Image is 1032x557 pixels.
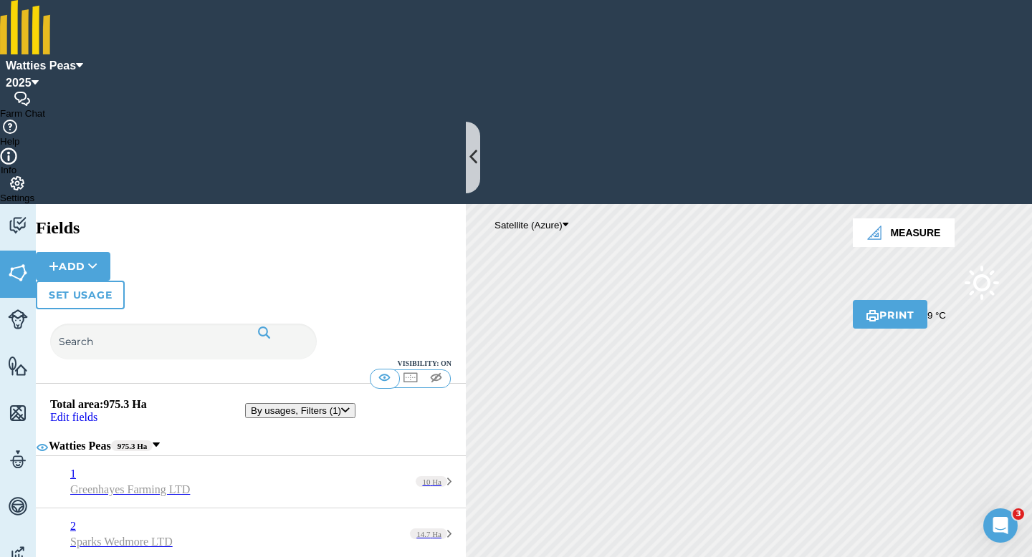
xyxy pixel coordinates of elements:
[6,57,76,74] span: Watties Peas
[853,218,955,247] button: Measure
[36,456,466,508] a: 1Greenhayes Farming LTD10 Ha
[8,402,28,424] img: svg+xml;base64,PHN2ZyB4bWxucz0iaHR0cDovL3d3dy53My5vcmcvMjAwMC9zdmciIHdpZHRoPSI1NiIgaGVpZ2h0PSI2MC...
[401,370,419,384] img: svg+xml;base64,PHN2ZyB4bWxucz0iaHR0cDovL3d3dy53My5vcmcvMjAwMC9zdmciIHdpZHRoPSI1MCIgaGVpZ2h0PSI0MC...
[36,438,49,455] img: svg+xml;base64,PHN2ZyB4bWxucz0iaHR0cDovL3d3dy53My5vcmcvMjAwMC9zdmciIHdpZHRoPSIxOCIgaGVpZ2h0PSIyNC...
[8,309,28,330] img: svg+xml;base64,PD94bWwgdmVyc2lvbj0iMS4wIiBlbmNvZGluZz0idXRmLTgiPz4KPCEtLSBHZW5lcmF0b3I6IEFkb2JlIE...
[927,310,946,321] span: 9 ° C
[70,468,76,480] span: 1
[8,449,28,470] img: svg+xml;base64,PD94bWwgdmVyc2lvbj0iMS4wIiBlbmNvZGluZz0idXRmLTgiPz4KPCEtLSBHZW5lcmF0b3I6IEFkb2JlIE...
[70,520,76,532] span: 2
[6,74,32,92] span: 2025
[50,359,451,367] div: Visibility: On
[946,247,1018,319] img: svg+xml;base64,PD94bWwgdmVyc2lvbj0iMS4wIiBlbmNvZGluZz0idXRmLTgiPz4KPCEtLSBHZW5lcmF0b3I6IEFkb2JlIE...
[8,355,28,377] img: svg+xml;base64,PHN2ZyB4bWxucz0iaHR0cDovL3d3dy53My5vcmcvMjAwMC9zdmciIHdpZHRoPSI1NiIgaGVpZ2h0PSI2MC...
[50,411,97,424] a: Edit fields
[983,508,1018,543] iframe: Intercom live chat
[494,220,568,231] button: Satellite (Azure)
[257,324,271,341] img: svg+xml;base64,PHN2ZyB4bWxucz0iaHR0cDovL3d3dy53My5vcmcvMjAwMC9zdmciIHdpZHRoPSIxOSIgaGVpZ2h0PSIyNC...
[70,483,340,496] span: Greenhayes Farming LTD
[14,92,31,106] img: Two speech bubbles overlapping with the left bubble in the forefront
[118,442,148,450] strong: 975.3 Ha
[36,438,466,455] div: Watties Peas975.3 Ha
[416,476,447,487] span: 10 Ha
[36,252,110,281] button: Add
[36,281,125,309] a: Set usage
[867,226,881,240] img: Ruler icon
[8,215,28,236] img: svg+xml;base64,PD94bWwgdmVyc2lvbj0iMS4wIiBlbmNvZGluZz0idXRmLTgiPz4KPCEtLSBHZW5lcmF0b3I6IEFkb2JlIE...
[8,495,28,517] img: svg+xml;base64,PD94bWwgdmVyc2lvbj0iMS4wIiBlbmNvZGluZz0idXRmLTgiPz4KPCEtLSBHZW5lcmF0b3I6IEFkb2JlIE...
[927,247,1018,321] button: 9 °C
[866,307,879,324] img: svg+xml;base64,PHN2ZyB4bWxucz0iaHR0cDovL3d3dy53My5vcmcvMjAwMC9zdmciIHdpZHRoPSIxOSIgaGVpZ2h0PSIyNC...
[245,403,355,418] button: By usages, Filters (1)
[50,398,147,410] strong: Total area : 975.3 Ha
[49,258,59,275] img: svg+xml;base64,PHN2ZyB4bWxucz0iaHR0cDovL3d3dy53My5vcmcvMjAwMC9zdmciIHdpZHRoPSIxNCIgaGVpZ2h0PSIyNC...
[1013,508,1024,520] span: 3
[1,120,19,134] img: A question mark icon
[8,262,28,284] img: svg+xml;base64,PHN2ZyB4bWxucz0iaHR0cDovL3d3dy53My5vcmcvMjAwMC9zdmciIHdpZHRoPSI1NiIgaGVpZ2h0PSI2MC...
[410,528,447,539] span: 14.7 Ha
[36,218,466,238] h2: Fields
[427,370,445,384] img: svg+xml;base64,PHN2ZyB4bWxucz0iaHR0cDovL3d3dy53My5vcmcvMjAwMC9zdmciIHdpZHRoPSI1MCIgaGVpZ2h0PSI0MC...
[9,176,26,190] img: A cog icon
[853,300,927,329] button: Print
[376,370,393,384] img: svg+xml;base64,PHN2ZyB4bWxucz0iaHR0cDovL3d3dy53My5vcmcvMjAwMC9zdmciIHdpZHRoPSI1MCIgaGVpZ2h0PSI0MC...
[70,536,340,548] span: Sparks Wedmore LTD
[50,324,317,359] input: Search
[49,439,111,451] strong: Watties Peas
